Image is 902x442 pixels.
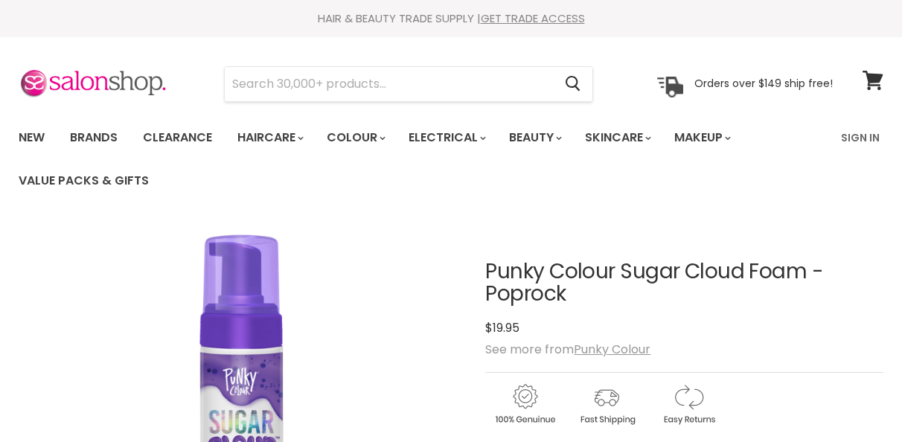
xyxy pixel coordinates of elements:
[316,122,394,153] a: Colour
[7,165,160,196] a: Value Packs & Gifts
[224,66,593,102] form: Product
[485,382,564,427] img: genuine.gif
[132,122,223,153] a: Clearance
[397,122,495,153] a: Electrical
[226,122,313,153] a: Haircare
[649,382,728,427] img: returns.gif
[59,122,129,153] a: Brands
[663,122,740,153] a: Makeup
[832,122,889,153] a: Sign In
[574,122,660,153] a: Skincare
[574,341,650,358] a: Punky Colour
[498,122,571,153] a: Beauty
[485,319,519,336] span: $19.95
[694,77,833,90] p: Orders over $149 ship free!
[485,260,883,307] h1: Punky Colour Sugar Cloud Foam - Poprock
[7,116,832,202] ul: Main menu
[553,67,592,101] button: Search
[485,341,650,358] span: See more from
[225,67,553,101] input: Search
[567,382,646,427] img: shipping.gif
[481,10,585,26] a: GET TRADE ACCESS
[7,122,56,153] a: New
